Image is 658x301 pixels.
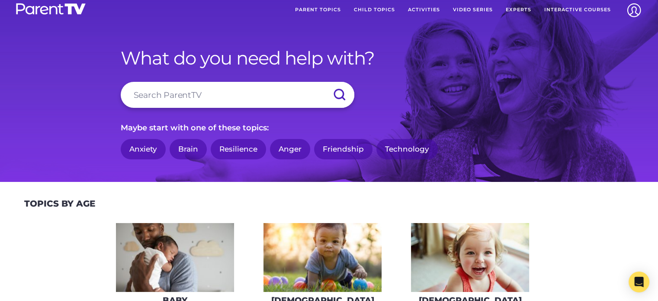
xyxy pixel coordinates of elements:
img: AdobeStock_144860523-275x160.jpeg [116,223,234,292]
a: Brain [170,139,207,159]
a: Anger [270,139,310,159]
a: Technology [376,139,438,159]
a: Anxiety [121,139,166,159]
p: Maybe start with one of these topics: [121,121,538,135]
a: Resilience [211,139,266,159]
img: parenttv-logo-white.4c85aaf.svg [15,3,87,15]
h2: Topics By Age [24,198,95,209]
input: Submit [324,82,354,108]
div: Open Intercom Messenger [629,272,649,292]
input: Search ParentTV [121,82,354,108]
h1: What do you need help with? [121,47,538,69]
a: Friendship [314,139,372,159]
img: iStock-678589610_super-275x160.jpg [411,223,529,292]
img: iStock-620709410-275x160.jpg [263,223,382,292]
